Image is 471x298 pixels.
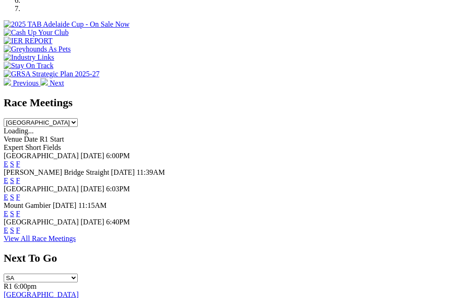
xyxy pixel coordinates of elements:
span: Expert [4,143,23,151]
a: F [16,226,20,234]
span: R1 Start [40,135,64,143]
h2: Race Meetings [4,97,467,109]
span: Previous [13,79,39,87]
img: Cash Up Your Club [4,29,69,37]
a: Previous [4,79,40,87]
span: [GEOGRAPHIC_DATA] [4,185,79,193]
img: IER REPORT [4,37,52,45]
span: Next [50,79,64,87]
img: GRSA Strategic Plan 2025-27 [4,70,99,78]
a: F [16,177,20,184]
a: F [16,193,20,201]
span: Mount Gambier [4,201,51,209]
span: [DATE] [111,168,135,176]
img: Greyhounds As Pets [4,45,71,53]
a: Next [40,79,64,87]
span: [DATE] [80,218,104,226]
a: S [10,177,14,184]
span: Loading... [4,127,34,135]
img: chevron-left-pager-white.svg [4,78,11,86]
img: 2025 TAB Adelaide Cup - On Sale Now [4,20,130,29]
a: View All Race Meetings [4,235,76,242]
span: Date [24,135,38,143]
a: E [4,226,8,234]
span: 11:39AM [137,168,165,176]
a: E [4,210,8,218]
span: [GEOGRAPHIC_DATA] [4,218,79,226]
span: 6:00PM [106,152,130,160]
img: Stay On Track [4,62,53,70]
span: Venue [4,135,22,143]
img: Industry Links [4,53,54,62]
span: 6:40PM [106,218,130,226]
span: 6:03PM [106,185,130,193]
span: Short [25,143,41,151]
a: F [16,160,20,168]
span: [DATE] [80,152,104,160]
a: E [4,177,8,184]
a: S [10,226,14,234]
a: S [10,210,14,218]
span: [GEOGRAPHIC_DATA] [4,152,79,160]
span: Fields [43,143,61,151]
span: 6:00pm [14,282,37,290]
a: S [10,160,14,168]
a: S [10,193,14,201]
h2: Next To Go [4,252,467,264]
span: 11:15AM [78,201,107,209]
a: E [4,160,8,168]
img: chevron-right-pager-white.svg [40,78,48,86]
a: E [4,193,8,201]
span: [PERSON_NAME] Bridge Straight [4,168,109,176]
span: R1 [4,282,12,290]
span: [DATE] [53,201,77,209]
a: F [16,210,20,218]
span: [DATE] [80,185,104,193]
